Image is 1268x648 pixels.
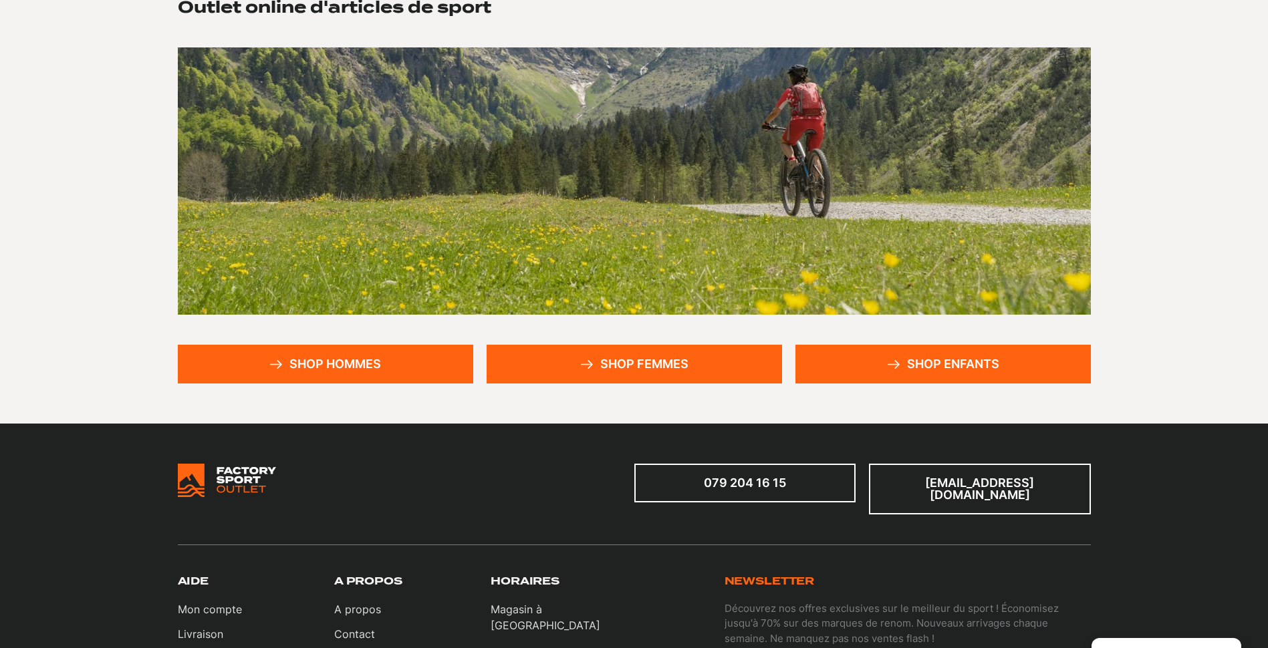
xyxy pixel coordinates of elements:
h3: Horaires [491,575,559,589]
p: Découvrez nos offres exclusives sur le meilleur du sport ! Économisez jusqu'à 70% sur des marques... [725,601,1091,647]
h3: Newsletter [725,575,815,589]
a: 079 204 16 15 [634,464,856,502]
a: Contact [334,626,381,642]
a: Livraison [178,626,242,642]
h3: A propos [334,575,402,589]
a: Shop femmes [487,345,782,383]
a: Shop enfants [795,345,1091,383]
h3: Aide [178,575,209,589]
p: Magasin à [GEOGRAPHIC_DATA] [491,601,634,633]
img: Bricks Woocommerce Starter [178,464,276,497]
a: A propos [334,601,381,617]
a: [EMAIL_ADDRESS][DOMAIN_NAME] [869,464,1091,514]
a: Shop hommes [178,345,473,383]
a: Mon compte [178,601,242,617]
